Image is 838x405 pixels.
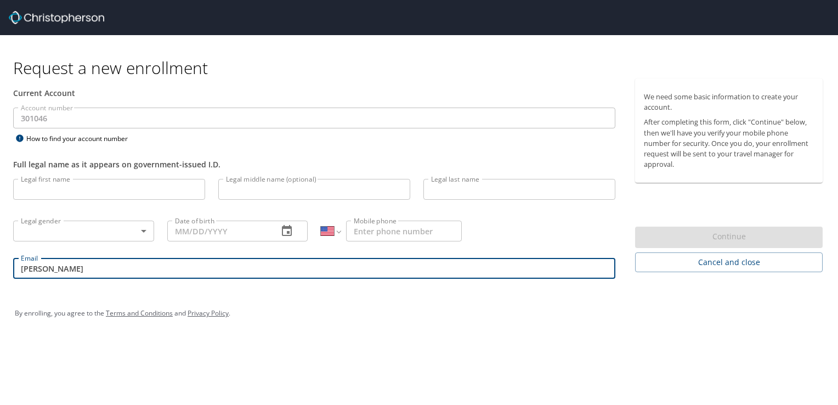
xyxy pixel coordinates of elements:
[644,92,814,113] p: We need some basic information to create your account.
[15,300,823,327] div: By enrolling, you agree to the and .
[9,11,104,24] img: cbt logo
[13,57,831,78] h1: Request a new enrollment
[13,132,150,145] div: How to find your account number
[106,308,173,318] a: Terms and Conditions
[644,256,814,269] span: Cancel and close
[346,221,462,241] input: Enter phone number
[13,87,615,99] div: Current Account
[644,117,814,170] p: After completing this form, click "Continue" below, then we'll have you verify your mobile phone ...
[13,159,615,170] div: Full legal name as it appears on government-issued I.D.
[635,252,823,273] button: Cancel and close
[167,221,270,241] input: MM/DD/YYYY
[13,221,154,241] div: ​
[188,308,229,318] a: Privacy Policy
